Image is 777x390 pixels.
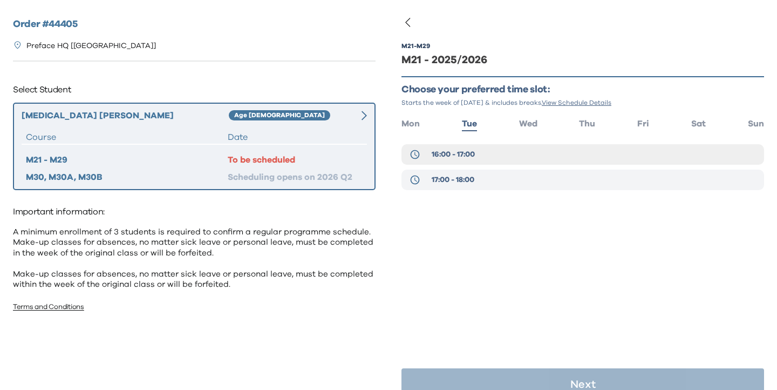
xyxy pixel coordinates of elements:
[691,119,706,128] span: Sat
[13,304,84,311] a: Terms and Conditions
[228,171,363,184] div: Scheduling opens on 2026 Q2
[22,109,229,122] div: [MEDICAL_DATA] [PERSON_NAME]
[462,119,477,128] span: Tue
[432,149,475,160] span: 16:00 - 17:00
[637,119,649,128] span: Fri
[13,203,376,220] p: Important information:
[13,81,376,98] p: Select Student
[229,110,330,121] div: Age [DEMOGRAPHIC_DATA]
[519,119,537,128] span: Wed
[401,170,764,190] button: 17:00 - 18:00
[401,144,764,165] button: 16:00 - 17:00
[401,52,764,68] div: M21 - 2025/2026
[579,119,595,128] span: Thu
[570,379,596,390] p: Next
[401,84,764,96] p: Choose your preferred time slot:
[401,98,764,107] p: Starts the week of [DATE] & includes breaks.
[228,153,363,166] div: To be scheduled
[401,119,420,128] span: Mon
[432,174,474,185] span: 17:00 - 18:00
[26,131,228,144] div: Course
[542,99,611,106] span: View Schedule Details
[13,17,376,32] h2: Order # 44405
[26,41,156,52] p: Preface HQ [[GEOGRAPHIC_DATA]]
[228,131,363,144] div: Date
[26,171,228,184] div: M30, M30A, M30B
[748,119,764,128] span: Sun
[13,227,376,290] p: A minimum enrollment of 3 students is required to confirm a regular programme schedule. Make-up c...
[401,42,430,50] div: M21 - M29
[26,153,228,166] div: M21 - M29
